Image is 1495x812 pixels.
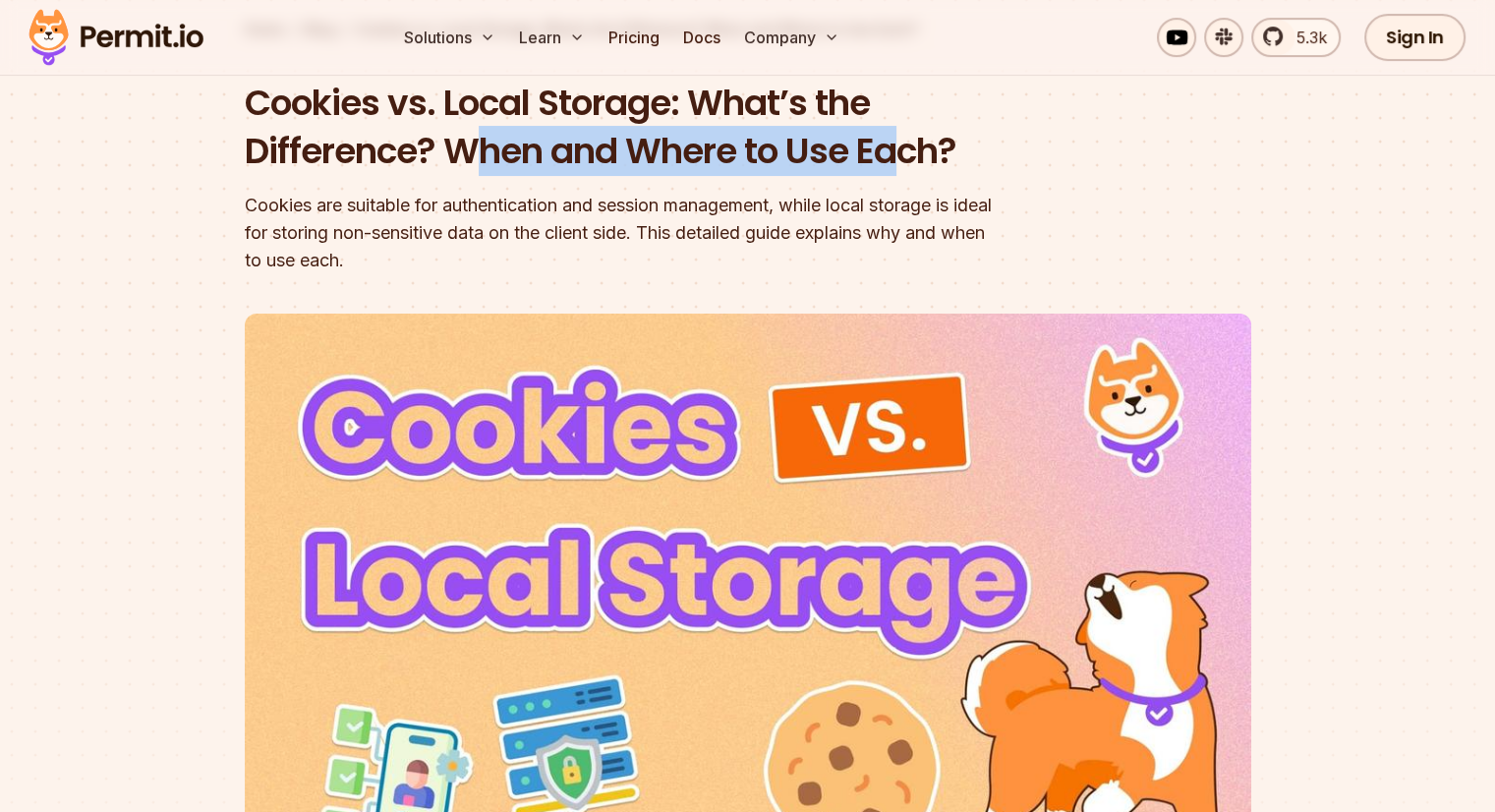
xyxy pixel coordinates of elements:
button: Solutions [396,18,503,57]
div: Cookies are suitable for authentication and session management, while local storage is ideal for ... [245,192,1000,274]
button: Company [736,18,847,57]
button: Learn [511,18,593,57]
span: 5.3k [1285,26,1327,49]
a: Sign In [1364,14,1466,61]
a: Docs [675,18,728,57]
a: 5.3k [1251,18,1341,57]
h1: Cookies vs. Local Storage: What’s the Difference? When and Where to Use Each? [245,79,1000,176]
img: Permit logo [20,4,212,71]
a: Pricing [601,18,667,57]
